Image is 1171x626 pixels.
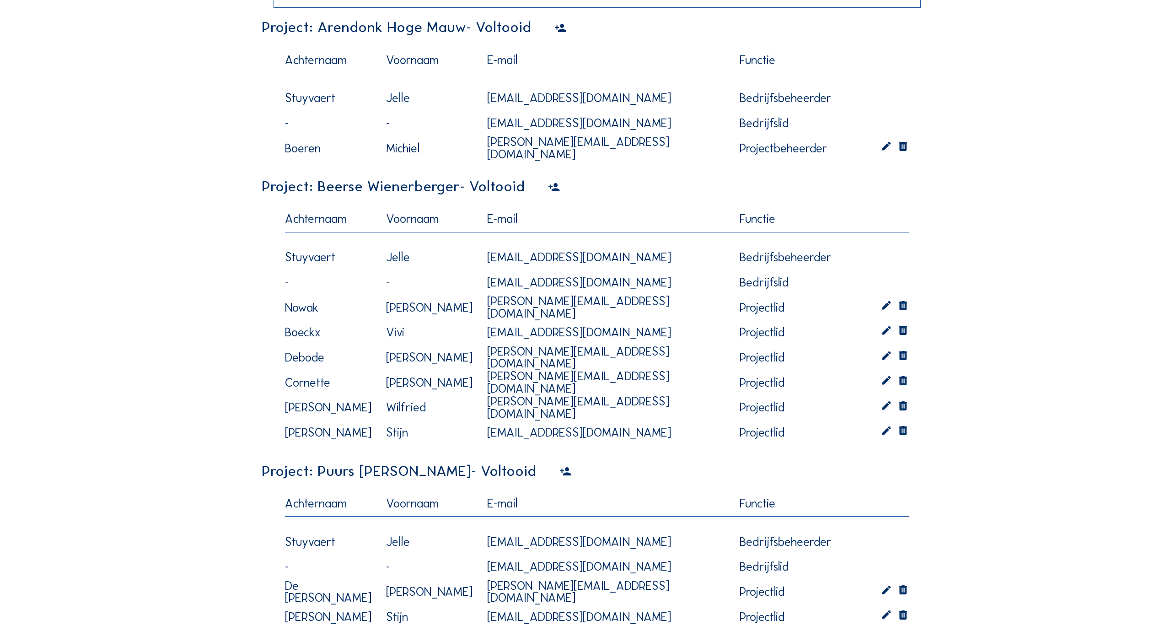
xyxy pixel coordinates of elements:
[740,561,789,573] div: bedrijfslid
[482,246,734,269] div: [EMAIL_ADDRESS][DOMAIN_NAME]
[482,207,734,231] div: E-mail
[279,555,381,578] div: -
[381,396,482,419] div: Wilfried
[381,271,482,294] div: -
[279,371,381,394] div: Cornette
[279,421,381,444] div: [PERSON_NAME]
[381,371,482,394] div: [PERSON_NAME]
[279,321,381,344] div: boeckx
[381,555,482,578] div: -
[381,246,482,269] div: Jelle
[279,271,381,294] div: -
[740,302,784,314] div: projectlid
[279,49,381,72] div: Achternaam
[740,276,789,289] div: bedrijfslid
[381,49,482,72] div: Voornaam
[381,492,482,516] div: Voornaam
[482,530,734,554] div: [EMAIL_ADDRESS][DOMAIN_NAME]
[279,296,381,319] div: Nowak
[740,426,784,439] div: projectlid
[740,117,789,130] div: bedrijfslid
[482,390,734,425] div: [PERSON_NAME][EMAIL_ADDRESS][DOMAIN_NAME]
[734,49,886,72] div: Functie
[740,401,784,414] div: projectlid
[381,321,482,344] div: vivi
[482,112,734,135] div: [EMAIL_ADDRESS][DOMAIN_NAME]
[279,492,381,516] div: Achternaam
[279,207,381,231] div: Achternaam
[262,20,531,35] div: Project: Arendonk Hoge Mauw
[279,530,381,554] div: Stuyvaert
[740,351,784,364] div: projectlid
[482,555,734,578] div: [EMAIL_ADDRESS][DOMAIN_NAME]
[740,536,832,548] div: bedrijfsbeheerder
[381,137,482,160] div: Michiel
[482,290,734,325] div: [PERSON_NAME][EMAIL_ADDRESS][DOMAIN_NAME]
[471,462,536,480] span: - Voltooid
[734,492,886,516] div: Functie
[279,396,381,419] div: [PERSON_NAME]
[381,296,482,319] div: [PERSON_NAME]
[482,492,734,516] div: E-mail
[482,365,734,400] div: [PERSON_NAME][EMAIL_ADDRESS][DOMAIN_NAME]
[279,246,381,269] div: Stuyvaert
[482,49,734,72] div: E-mail
[381,580,482,604] div: [PERSON_NAME]
[381,421,482,444] div: Stijn
[740,142,827,155] div: projectbeheerder
[482,574,734,610] div: [PERSON_NAME][EMAIL_ADDRESS][DOMAIN_NAME]
[482,421,734,444] div: [EMAIL_ADDRESS][DOMAIN_NAME]
[482,271,734,294] div: [EMAIL_ADDRESS][DOMAIN_NAME]
[279,574,381,610] div: de [PERSON_NAME]
[381,207,482,231] div: Voornaam
[262,464,536,479] div: Project: Puurs [PERSON_NAME]
[466,18,531,36] span: - Voltooid
[279,86,381,110] div: Stuyvaert
[482,130,734,166] div: [PERSON_NAME][EMAIL_ADDRESS][DOMAIN_NAME]
[460,178,525,195] span: - Voltooid
[381,112,482,135] div: -
[262,179,525,194] div: Project: Beerse Wienerberger
[740,251,832,264] div: bedrijfsbeheerder
[279,112,381,135] div: -
[482,340,734,375] div: [PERSON_NAME][EMAIL_ADDRESS][DOMAIN_NAME]
[381,346,482,369] div: [PERSON_NAME]
[740,586,784,598] div: projectlid
[734,207,886,231] div: Functie
[482,86,734,110] div: [EMAIL_ADDRESS][DOMAIN_NAME]
[740,377,784,389] div: projectlid
[381,530,482,554] div: Jelle
[279,137,381,160] div: Boeren
[381,86,482,110] div: Jelle
[740,92,832,104] div: bedrijfsbeheerder
[482,321,734,344] div: [EMAIL_ADDRESS][DOMAIN_NAME]
[740,611,784,623] div: projectlid
[740,326,784,339] div: projectlid
[279,346,381,369] div: Debode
